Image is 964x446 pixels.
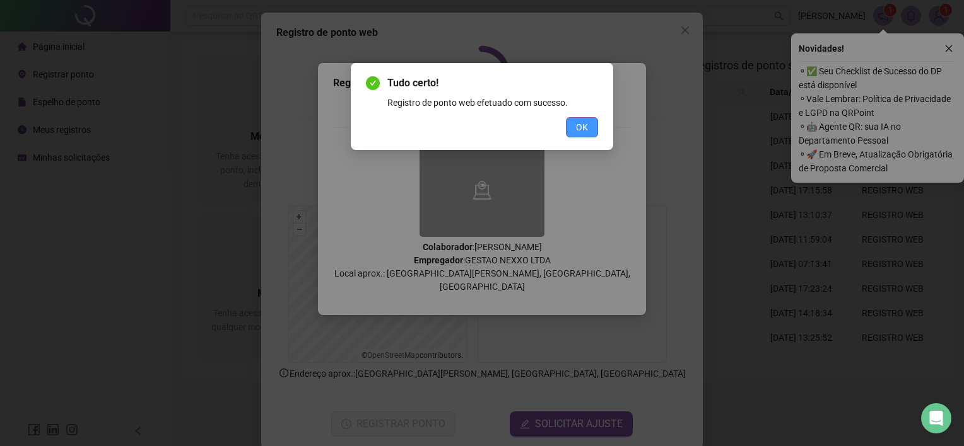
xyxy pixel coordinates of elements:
[387,96,598,110] div: Registro de ponto web efetuado com sucesso.
[366,76,380,90] span: check-circle
[566,117,598,137] button: OK
[387,76,598,91] span: Tudo certo!
[921,403,951,433] div: Open Intercom Messenger
[576,120,588,134] span: OK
